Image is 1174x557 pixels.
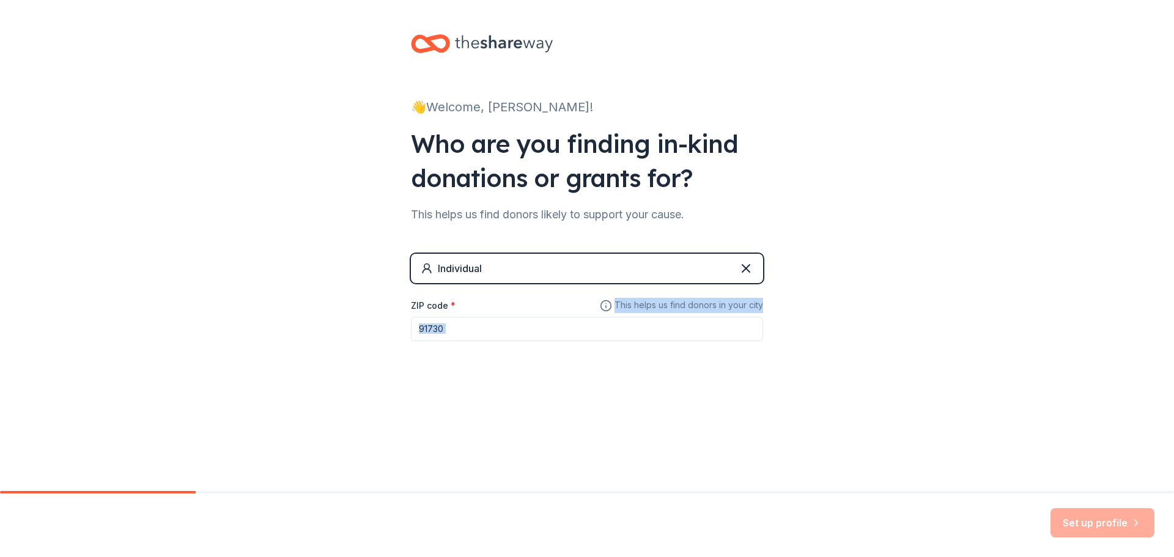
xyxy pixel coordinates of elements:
div: Individual [438,261,482,276]
input: 12345 (U.S. only) [411,317,763,341]
span: This helps us find donors in your city [600,298,763,313]
label: ZIP code [411,300,456,312]
div: This helps us find donors likely to support your cause. [411,205,763,224]
div: 👋 Welcome, [PERSON_NAME]! [411,97,763,117]
div: Who are you finding in-kind donations or grants for? [411,127,763,195]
